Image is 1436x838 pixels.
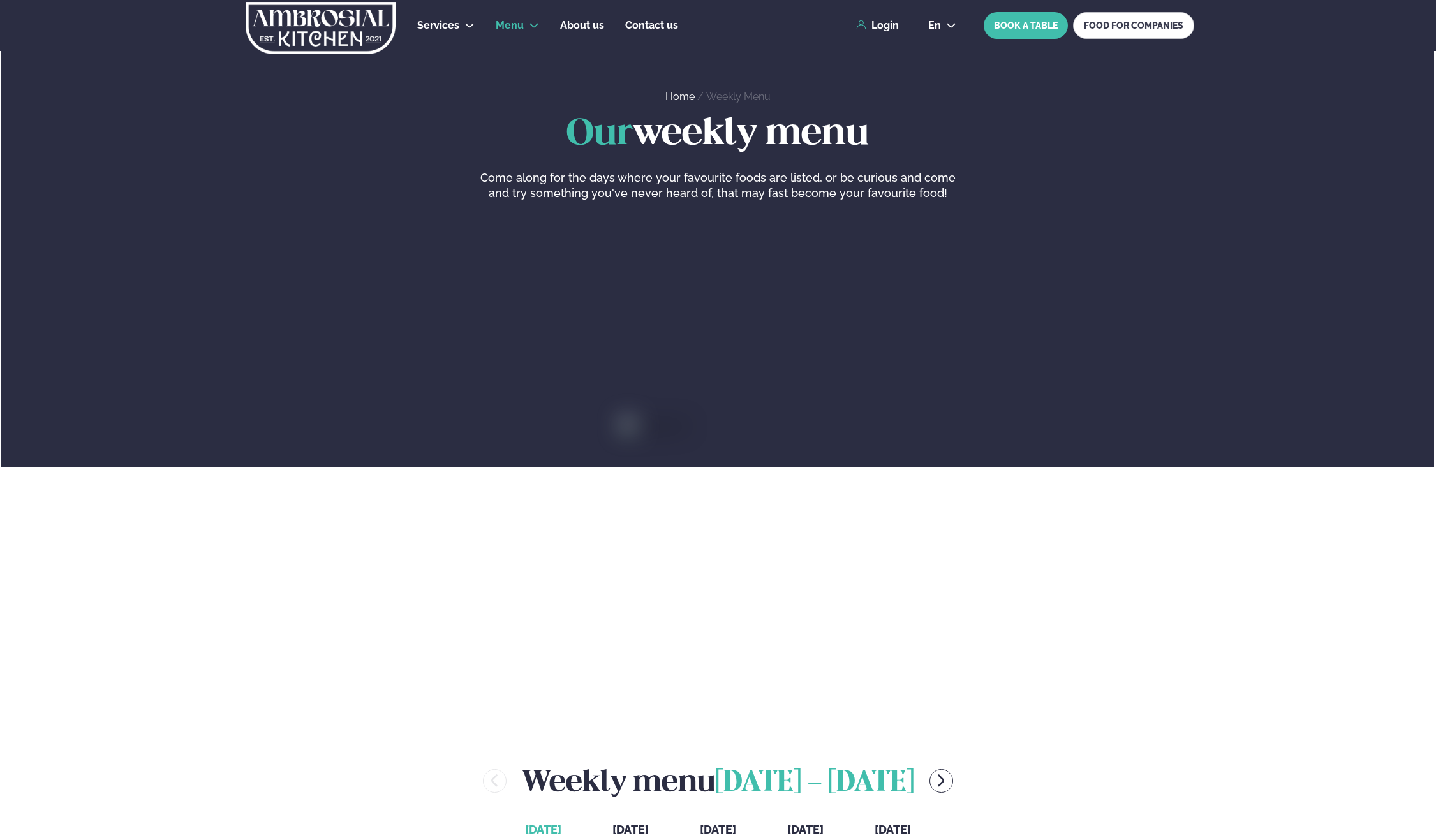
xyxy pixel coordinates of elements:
a: Contact us [625,18,678,33]
p: Come along for the days where your favourite foods are listed, or be curious and come and try som... [477,170,959,201]
span: [DATE] [525,823,561,836]
span: [DATE] [612,823,649,836]
span: [DATE] [787,823,824,836]
h2: Weekly menu [522,760,914,801]
a: Services [417,18,459,33]
span: Contact us [625,19,678,31]
span: Our [566,117,633,152]
button: en [918,20,966,31]
a: FOOD FOR COMPANIES [1073,12,1194,39]
a: Home [665,91,695,103]
span: en [928,20,941,31]
span: [DATE] - [DATE] [715,769,914,797]
a: About us [560,18,604,33]
button: menu-btn-right [929,769,953,793]
span: / [697,91,706,103]
span: Services [417,19,459,31]
span: About us [560,19,604,31]
img: logo [244,2,397,54]
h1: weekly menu [242,114,1194,155]
span: [DATE] [700,823,736,836]
a: Menu [496,18,524,33]
button: BOOK A TABLE [984,12,1068,39]
button: menu-btn-left [483,769,507,793]
span: [DATE] [875,823,911,836]
span: Menu [496,19,524,31]
a: Login [856,20,899,31]
a: Weekly Menu [706,91,771,103]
